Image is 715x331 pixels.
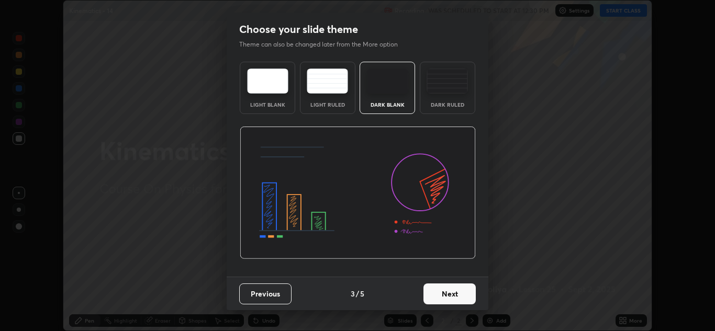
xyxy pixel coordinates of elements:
p: Theme can also be changed later from the More option [239,40,409,49]
h4: 5 [360,288,364,299]
h4: 3 [351,288,355,299]
img: darkRuledTheme.de295e13.svg [427,69,468,94]
img: lightRuledTheme.5fabf969.svg [307,69,348,94]
div: Light Ruled [307,102,349,107]
button: Next [423,283,476,304]
img: darkThemeBanner.d06ce4a2.svg [240,127,476,259]
img: lightTheme.e5ed3b09.svg [247,69,288,94]
button: Previous [239,283,292,304]
div: Light Blank [247,102,288,107]
h2: Choose your slide theme [239,22,358,36]
div: Dark Blank [366,102,408,107]
img: darkTheme.f0cc69e5.svg [367,69,408,94]
div: Dark Ruled [427,102,468,107]
h4: / [356,288,359,299]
